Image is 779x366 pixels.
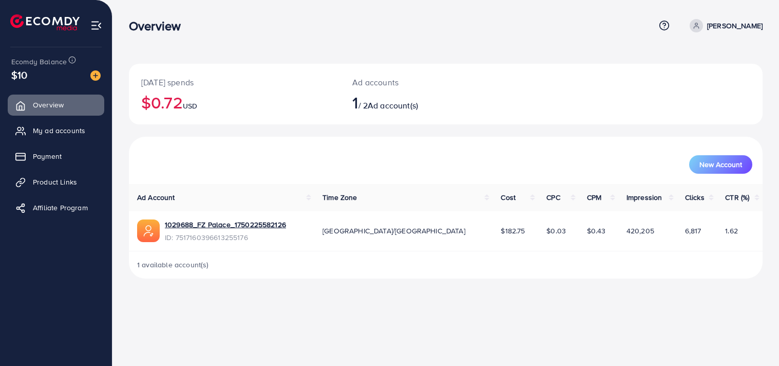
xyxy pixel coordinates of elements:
[33,100,64,110] span: Overview
[626,192,662,203] span: Impression
[129,19,189,33] h3: Overview
[685,192,705,203] span: Clicks
[11,57,67,67] span: Ecomdy Balance
[137,219,160,242] img: ic-ads-acc.e4c84228.svg
[8,172,104,192] a: Product Links
[33,151,62,161] span: Payment
[10,14,80,30] img: logo
[707,20,763,32] p: [PERSON_NAME]
[90,70,101,81] img: image
[686,19,763,32] a: [PERSON_NAME]
[33,125,85,136] span: My ad accounts
[725,192,749,203] span: CTR (%)
[368,100,418,111] span: Ad account(s)
[587,226,606,236] span: $0.43
[141,93,328,112] h2: $0.72
[725,226,738,236] span: 1.62
[8,197,104,218] a: Affiliate Program
[33,203,88,213] span: Affiliate Program
[352,90,358,114] span: 1
[8,146,104,167] a: Payment
[501,226,525,236] span: $182.75
[626,226,654,236] span: 420,205
[352,93,486,112] h2: / 2
[165,219,286,230] a: 1029688_FZ Palace_1750225582126
[137,260,209,270] span: 1 available account(s)
[352,76,486,88] p: Ad accounts
[546,192,560,203] span: CPC
[165,232,286,243] span: ID: 7517160396613255176
[8,120,104,141] a: My ad accounts
[137,192,175,203] span: Ad Account
[546,226,566,236] span: $0.03
[322,226,465,236] span: [GEOGRAPHIC_DATA]/[GEOGRAPHIC_DATA]
[8,95,104,115] a: Overview
[699,161,742,168] span: New Account
[183,101,197,111] span: USD
[501,192,516,203] span: Cost
[322,192,357,203] span: Time Zone
[587,192,601,203] span: CPM
[11,67,27,82] span: $10
[141,76,328,88] p: [DATE] spends
[90,20,102,31] img: menu
[33,177,77,187] span: Product Links
[685,226,701,236] span: 6,817
[689,155,752,174] button: New Account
